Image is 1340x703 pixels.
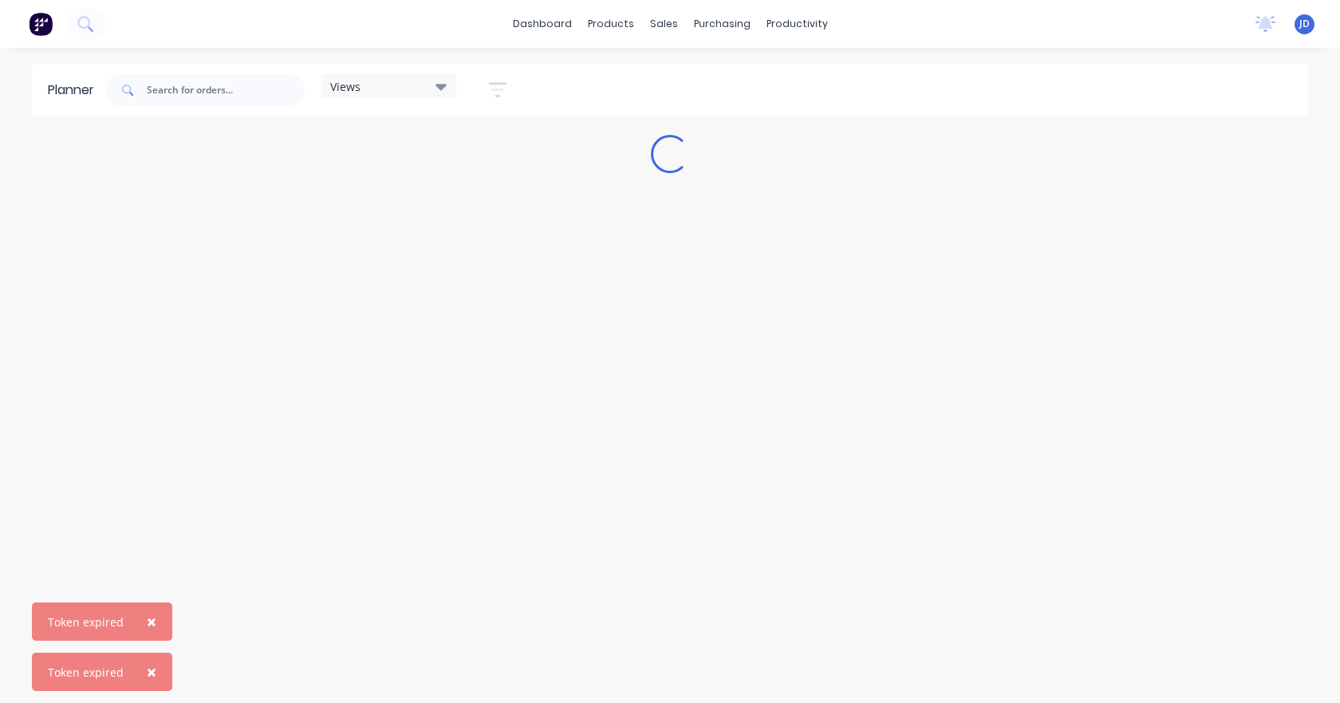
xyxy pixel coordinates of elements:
a: dashboard [505,12,580,36]
div: productivity [759,12,836,36]
button: Close [131,653,172,691]
div: products [580,12,642,36]
span: × [147,661,156,683]
input: Search for orders... [147,74,305,106]
div: purchasing [686,12,759,36]
button: Close [131,602,172,641]
div: sales [642,12,686,36]
span: JD [1299,17,1310,31]
div: Token expired [48,664,124,681]
div: Planner [48,81,102,100]
span: Views [330,78,361,95]
span: × [147,610,156,633]
div: Token expired [48,614,124,630]
img: Factory [29,12,53,36]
